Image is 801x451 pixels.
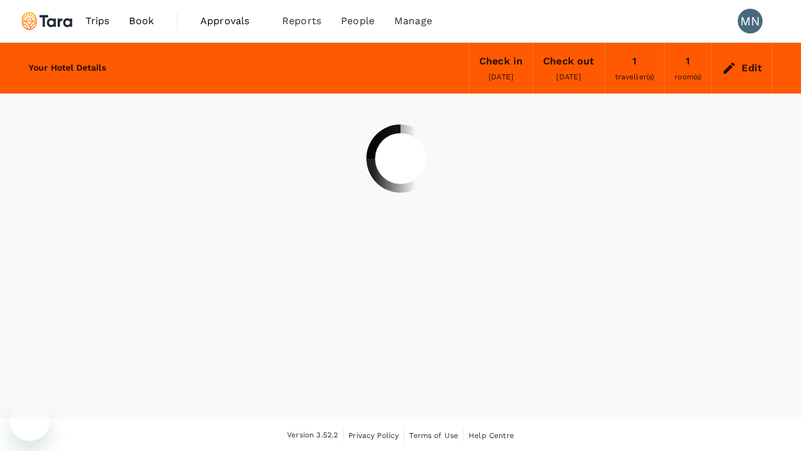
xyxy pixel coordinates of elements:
[19,7,76,35] img: Tara Climate Ltd
[469,429,514,442] a: Help Centre
[282,14,321,28] span: Reports
[615,72,655,81] span: traveller(s)
[741,59,762,77] div: Edit
[675,72,701,81] span: room(s)
[469,431,514,440] span: Help Centre
[479,53,523,70] div: Check in
[409,431,458,440] span: Terms of Use
[738,9,763,33] div: MN
[348,429,399,442] a: Privacy Policy
[200,14,262,28] span: Approvals
[287,429,338,442] span: Version 3.52.2
[10,401,50,441] iframe: Button to launch messaging window
[29,61,106,75] h6: Your Hotel Details
[394,14,432,28] span: Manage
[348,431,399,440] span: Privacy Policy
[489,72,513,81] span: [DATE]
[409,429,458,442] a: Terms of Use
[129,14,154,28] span: Book
[556,72,581,81] span: [DATE]
[341,14,374,28] span: People
[543,53,594,70] div: Check out
[686,53,690,70] div: 1
[86,14,110,28] span: Trips
[632,53,637,70] div: 1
